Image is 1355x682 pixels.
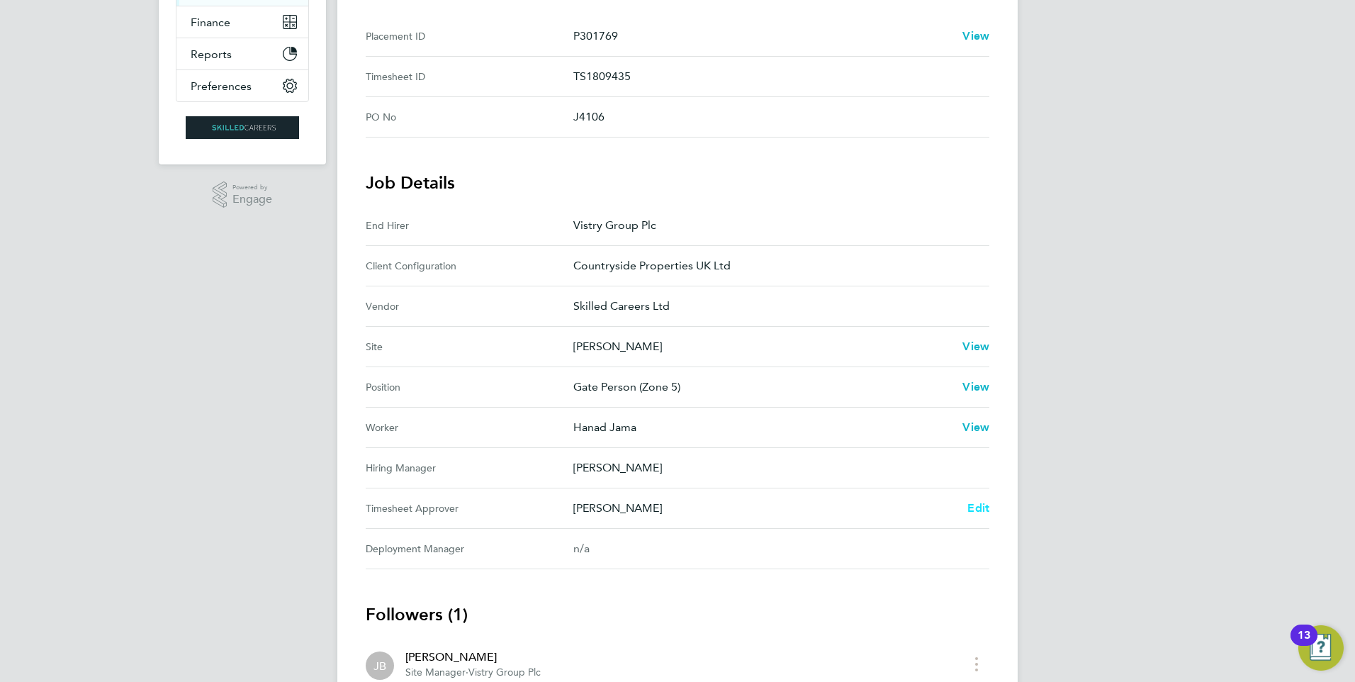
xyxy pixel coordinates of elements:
p: Vistry Group Plc [573,217,978,234]
p: Hanad Jama [573,419,951,436]
a: View [962,379,989,396]
span: View [962,340,989,353]
span: JB [373,658,386,673]
p: Skilled Careers Ltd [573,298,978,315]
span: Edit [967,501,989,515]
div: Client Configuration [366,257,573,274]
div: Deployment Manager [366,540,573,557]
a: Edit [967,500,989,517]
span: View [962,29,989,43]
a: Go to home page [176,116,309,139]
p: Countryside Properties UK Ltd [573,257,978,274]
span: Finance [191,16,230,29]
a: View [962,419,989,436]
a: Powered byEngage [213,181,273,208]
p: J4106 [573,108,978,125]
div: 13 [1298,635,1310,654]
p: [PERSON_NAME] [573,338,951,355]
a: View [962,28,989,45]
button: Preferences [176,70,308,101]
p: P301769 [573,28,951,45]
h3: Job Details [366,172,989,194]
div: Worker [366,419,573,436]
div: Hiring Manager [366,459,573,476]
button: timesheet menu [964,653,989,675]
span: Vistry Group Plc [468,666,541,678]
span: Engage [232,194,272,206]
span: Powered by [232,181,272,194]
button: Open Resource Center, 13 new notifications [1298,625,1344,671]
div: Placement ID [366,28,573,45]
button: Finance [176,6,308,38]
span: Preferences [191,79,252,93]
p: TS1809435 [573,68,978,85]
div: n/a [573,540,967,557]
button: Reports [176,38,308,69]
p: Gate Person (Zone 5) [573,379,951,396]
div: Jamie Bayliss [366,652,394,680]
div: Site [366,338,573,355]
div: PO No [366,108,573,125]
span: Site Manager [405,666,466,678]
div: Timesheet ID [366,68,573,85]
div: [PERSON_NAME] [405,649,541,666]
p: [PERSON_NAME] [573,459,978,476]
span: View [962,420,989,434]
div: Position [366,379,573,396]
img: skilledcareers-logo-retina.png [186,116,299,139]
p: [PERSON_NAME] [573,500,956,517]
a: View [962,338,989,355]
h3: Followers (1) [366,603,989,626]
span: · [466,666,468,678]
div: End Hirer [366,217,573,234]
div: Timesheet Approver [366,500,573,517]
span: Reports [191,47,232,61]
div: Vendor [366,298,573,315]
span: View [962,380,989,393]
